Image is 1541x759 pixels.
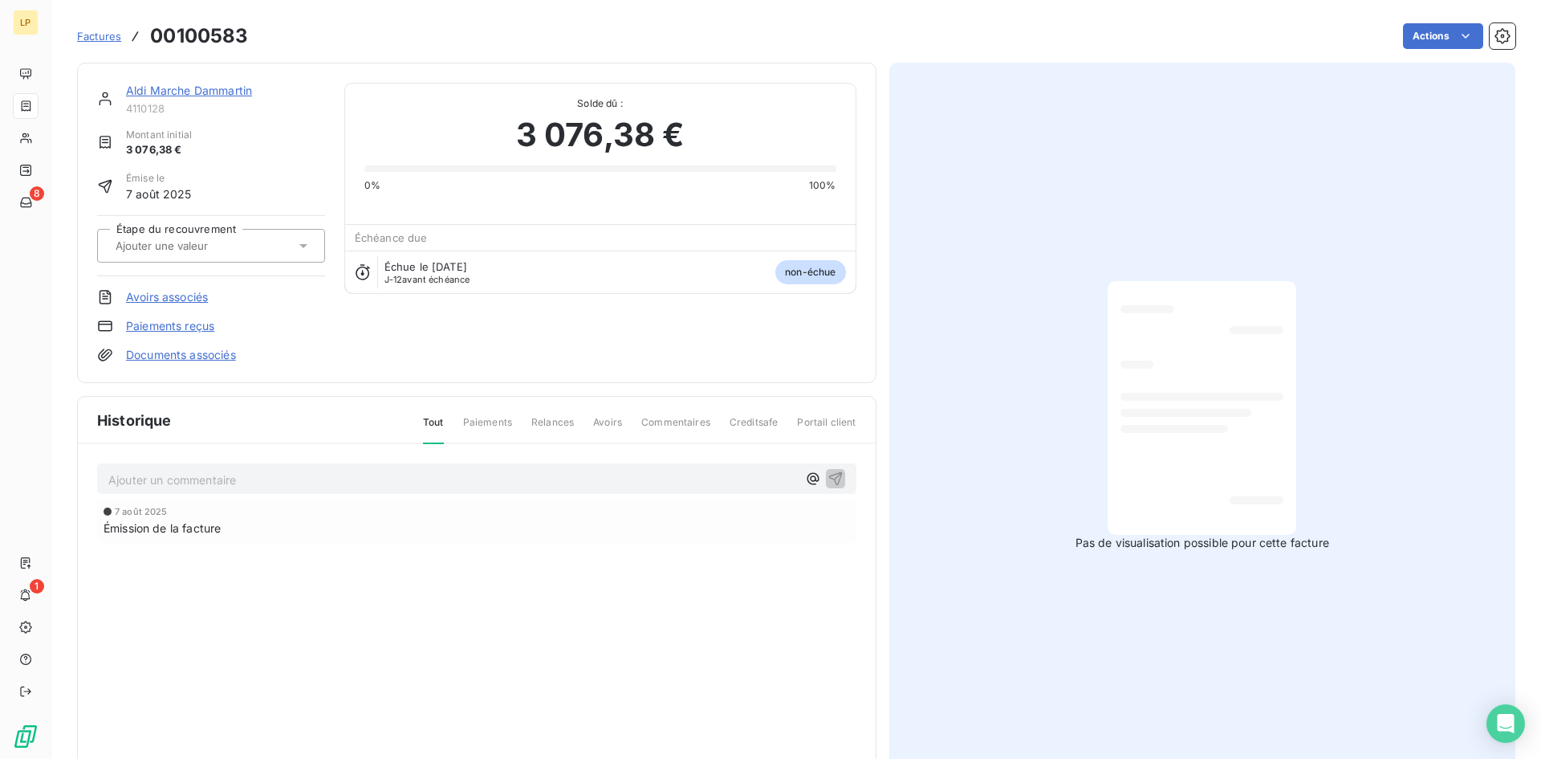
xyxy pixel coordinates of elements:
span: J-12 [384,274,403,285]
span: Montant initial [126,128,192,142]
a: Documents associés [126,347,236,363]
span: Solde dû : [364,96,836,111]
span: Creditsafe [730,415,779,443]
span: 3 076,38 € [126,142,192,158]
span: Échue le [DATE] [384,260,467,273]
span: 8 [30,186,44,201]
span: avant échéance [384,275,470,284]
span: 100% [809,178,836,193]
span: Commentaires [641,415,710,443]
span: 4110128 [126,102,325,115]
a: Aldi Marche Dammartin [126,84,252,97]
div: LP [13,10,39,35]
span: 7 août 2025 [115,507,168,516]
span: Avoirs [593,415,622,443]
span: Émise le [126,171,192,186]
span: Portail client [797,415,856,443]
a: Paiements reçus [126,318,214,334]
h3: 00100583 [150,22,248,51]
input: Ajouter une valeur [114,239,275,253]
a: 8 [13,190,38,215]
span: non-échue [775,260,845,284]
div: Open Intercom Messenger [1486,704,1525,743]
span: Échéance due [355,231,428,244]
img: Logo LeanPay [13,724,39,749]
span: Paiements [463,415,512,443]
span: Factures [77,30,121,43]
span: 7 août 2025 [126,186,192,202]
span: Pas de visualisation possible pour cette facture [1075,535,1329,551]
span: 0% [364,178,380,193]
span: Relances [531,415,574,443]
span: 3 076,38 € [516,111,685,159]
span: Tout [423,415,444,444]
span: 1 [30,579,44,594]
a: Factures [77,28,121,44]
a: Avoirs associés [126,289,208,305]
button: Actions [1403,23,1483,49]
span: Émission de la facture [104,520,221,537]
span: Historique [97,410,172,431]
